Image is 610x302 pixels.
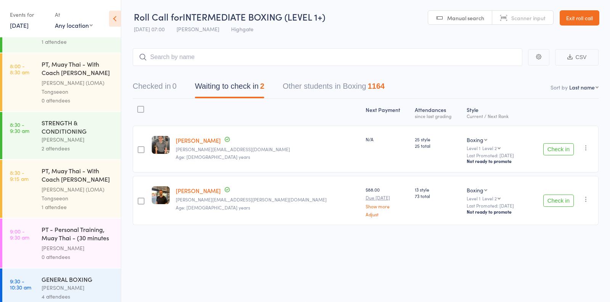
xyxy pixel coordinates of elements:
span: INTERMEDIATE BOXING (LEVEL 1+) [183,10,325,23]
a: 9:00 -9:30 amPT - Personal Training, Muay Thai - (30 minutes wi...[PERSON_NAME]0 attendees [2,219,121,268]
span: [DATE] 07:00 [134,25,165,33]
div: Level 2 [482,196,497,201]
div: Not ready to promote [467,158,525,164]
span: Manual search [447,14,484,22]
div: Boxing [467,186,483,194]
button: Waiting to check in2 [195,78,264,98]
span: Age: [DEMOGRAPHIC_DATA] years [176,204,250,211]
span: 25 total [415,142,460,149]
a: 8:30 -9:30 amSTRENGTH & CONDITIONING[PERSON_NAME]2 attendees [2,112,121,159]
button: Check in [543,195,574,207]
a: [PERSON_NAME] [176,136,221,144]
div: PT, Muay Thai - With Coach [PERSON_NAME] (30 minutes) [42,60,114,78]
small: Last Promoted: [DATE] [467,153,525,158]
div: N/A [366,136,409,142]
div: 1 attendee [42,203,114,211]
div: Boxing [467,136,483,144]
button: CSV [555,49,599,66]
input: Search by name [133,48,522,66]
div: 0 attendees [42,252,114,261]
div: $88.00 [366,186,409,216]
a: Exit roll call [560,10,599,26]
div: 0 [172,82,177,90]
span: Highgate [231,25,254,33]
a: Show more [366,204,409,209]
div: Last name [569,83,595,91]
small: Andrew.blyth@iinet.net.au [176,147,360,152]
div: 0 attendees [42,96,114,105]
div: Level 1 [467,145,525,150]
label: Sort by [551,83,568,91]
a: [DATE] [10,21,29,29]
span: 25 style [415,136,460,142]
div: Events for [10,8,47,21]
div: 2 [260,82,264,90]
button: Checked in0 [133,78,177,98]
button: Check in [543,143,574,155]
a: Adjust [366,212,409,217]
span: [PERSON_NAME] [177,25,219,33]
div: Level 1 [467,196,525,201]
a: [PERSON_NAME] [176,187,221,195]
time: 8:30 - 9:30 am [10,121,29,134]
div: Next Payment [363,102,412,122]
div: Level 2 [482,145,497,150]
a: 8:30 -9:15 amPT, Muay Thai - With Coach [PERSON_NAME] (45 minutes)[PERSON_NAME] (LOMA) Tongseeon1... [2,160,121,218]
a: 8:00 -8:30 amPT, Muay Thai - With Coach [PERSON_NAME] (30 minutes)[PERSON_NAME] (LOMA) Tongseeon0... [2,53,121,111]
div: 4 attendees [42,292,114,301]
span: Age: [DEMOGRAPHIC_DATA] years [176,153,250,160]
span: 13 style [415,186,460,193]
small: Due [DATE] [366,195,409,200]
time: 9:00 - 9:30 am [10,228,29,240]
div: PT - Personal Training, Muay Thai - (30 minutes wi... [42,225,114,244]
div: Style [464,102,528,122]
div: Any location [55,21,93,29]
div: [PERSON_NAME] (LOMA) Tongseeon [42,185,114,203]
div: [PERSON_NAME] [42,283,114,292]
span: Scanner input [511,14,546,22]
span: 73 total [415,193,460,199]
div: 1 attendee [42,37,114,46]
div: PT, Muay Thai - With Coach [PERSON_NAME] (45 minutes) [42,166,114,185]
div: Not ready to promote [467,209,525,215]
div: STRENGTH & CONDITIONING [42,118,114,135]
img: image1737324006.png [152,186,170,204]
div: 1164 [368,82,385,90]
small: Last Promoted: [DATE] [467,203,525,208]
time: 8:30 - 9:15 am [10,169,29,182]
small: Craig.rose@hotmail.com [176,197,360,202]
div: [PERSON_NAME] [42,135,114,144]
div: GENERAL BOXING [42,275,114,283]
div: [PERSON_NAME] (LOMA) Tongseeon [42,78,114,96]
button: Other students in Boxing1164 [283,78,385,98]
div: At [55,8,93,21]
div: since last grading [415,113,460,118]
span: Roll Call for [134,10,183,23]
div: Current / Next Rank [467,113,525,118]
div: [PERSON_NAME] [42,244,114,252]
time: 9:30 - 10:30 am [10,278,31,290]
div: Atten­dances [412,102,463,122]
div: 2 attendees [42,144,114,153]
img: image1735949341.png [152,136,170,154]
time: 8:00 - 8:30 am [10,63,29,75]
